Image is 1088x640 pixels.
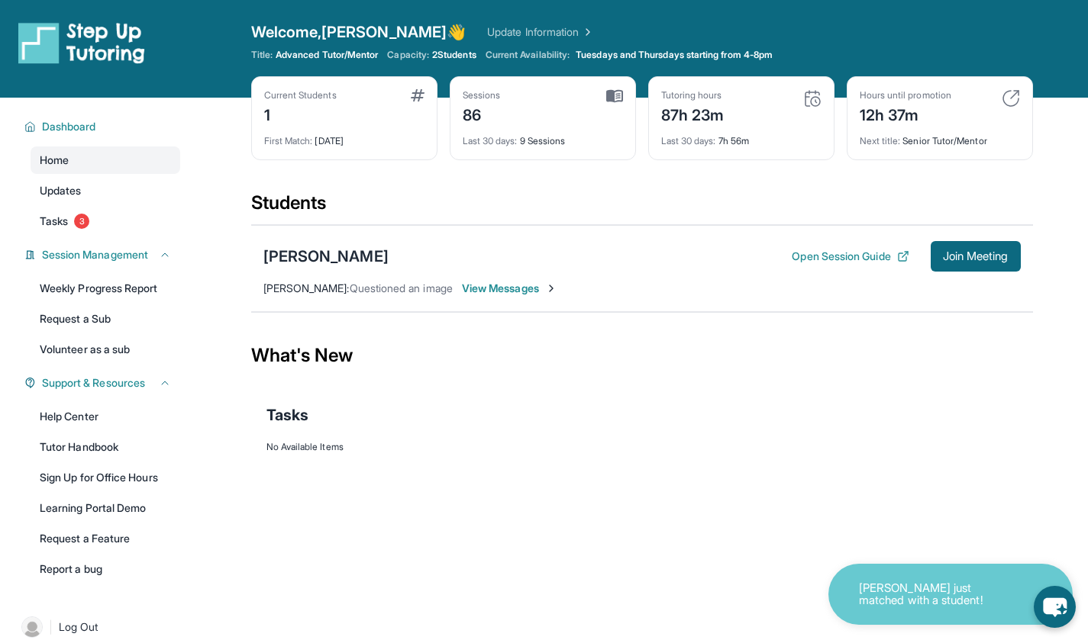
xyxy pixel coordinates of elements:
[276,49,378,61] span: Advanced Tutor/Mentor
[350,281,453,294] span: Questioned an image
[31,305,180,333] a: Request a Sub
[31,525,180,552] a: Request a Feature
[36,247,171,262] button: Session Management
[1002,89,1020,108] img: card
[432,49,476,61] span: 2 Students
[74,214,89,229] span: 3
[59,619,98,635] span: Log Out
[860,126,1020,147] div: Senior Tutor/Mentor
[42,247,148,262] span: Session Management
[31,207,180,235] a: Tasks3
[264,89,337,101] div: Current Students
[31,403,180,430] a: Help Center
[411,89,425,101] img: card
[264,135,313,146] span: First Match :
[31,336,180,363] a: Volunteer as a sub
[860,89,951,101] div: Hours until promotion
[387,49,429,61] span: Capacity:
[463,101,501,126] div: 86
[1034,586,1076,628] button: chat-button
[545,282,557,294] img: Chevron-Right
[803,89,822,108] img: card
[264,126,425,147] div: [DATE]
[42,119,96,134] span: Dashboard
[266,441,1018,453] div: No Available Items
[36,119,171,134] button: Dashboard
[40,153,69,168] span: Home
[462,281,557,296] span: View Messages
[931,241,1021,272] button: Join Meeting
[31,275,180,302] a: Weekly Progress Report
[463,135,518,146] span: Last 30 days :
[31,464,180,491] a: Sign Up for Office Hours
[31,433,180,461] a: Tutor Handbook
[661,101,725,126] div: 87h 23m
[21,616,43,638] img: user-img
[251,322,1033,389] div: What's New
[579,24,594,40] img: Chevron Right
[463,89,501,101] div: Sessions
[31,146,180,174] a: Home
[606,89,623,103] img: card
[792,249,909,264] button: Open Session Guide
[943,252,1009,261] span: Join Meeting
[263,246,389,267] div: [PERSON_NAME]
[49,618,53,636] span: |
[40,183,82,198] span: Updates
[251,21,467,43] span: Welcome, [PERSON_NAME] 👋
[859,582,1012,607] p: [PERSON_NAME] just matched with a student!
[251,191,1033,224] div: Students
[36,375,171,391] button: Support & Resources
[463,126,623,147] div: 9 Sessions
[40,214,68,229] span: Tasks
[661,135,716,146] span: Last 30 days :
[31,555,180,583] a: Report a bug
[860,135,901,146] span: Next title :
[18,21,145,64] img: logo
[860,101,951,126] div: 12h 37m
[486,49,570,61] span: Current Availability:
[42,375,145,391] span: Support & Resources
[263,281,350,294] span: [PERSON_NAME] :
[661,126,822,147] div: 7h 56m
[576,49,773,61] span: Tuesdays and Thursdays starting from 4-8pm
[661,89,725,101] div: Tutoring hours
[487,24,594,40] a: Update Information
[573,49,776,61] a: Tuesdays and Thursdays starting from 4-8pm
[31,177,180,204] a: Updates
[264,101,337,126] div: 1
[31,494,180,522] a: Learning Portal Demo
[266,404,308,426] span: Tasks
[251,49,273,61] span: Title:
